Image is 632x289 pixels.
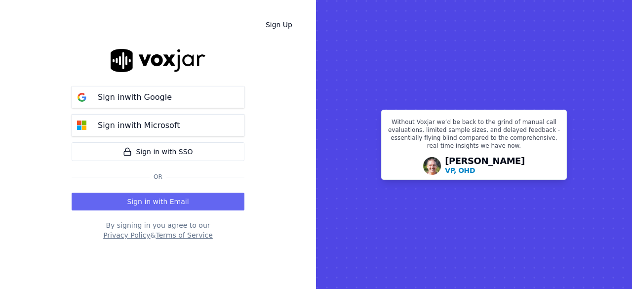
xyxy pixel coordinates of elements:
a: Sign in with SSO [72,142,244,161]
button: Terms of Service [156,230,212,240]
button: Sign inwith Microsoft [72,114,244,136]
p: VP, OHD [445,165,475,175]
p: Sign in with Microsoft [98,120,180,131]
img: logo [111,49,205,72]
img: google Sign in button [72,87,92,107]
button: Sign in with Email [72,193,244,210]
a: Sign Up [258,16,300,34]
p: Sign in with Google [98,91,172,103]
img: Avatar [423,157,441,175]
p: Without Voxjar we’d be back to the grind of manual call evaluations, limited sample sizes, and de... [388,118,560,154]
div: [PERSON_NAME] [445,157,525,175]
span: Or [150,173,166,181]
img: microsoft Sign in button [72,116,92,135]
button: Privacy Policy [103,230,150,240]
button: Sign inwith Google [72,86,244,108]
div: By signing in you agree to our & [72,220,244,240]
